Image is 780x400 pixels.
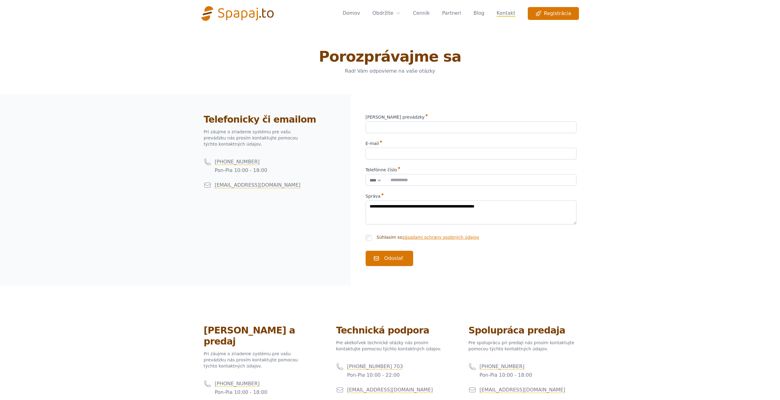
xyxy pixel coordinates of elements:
[347,371,403,379] p: Pon-Pia 10:00 - 22:00
[201,7,579,20] nav: Global
[366,167,576,173] label: Telefónne číslo
[347,364,403,369] a: [PHONE_NUMBER] 703
[377,234,479,241] label: Súhlasím so
[413,7,430,20] a: Cenník
[480,371,532,379] p: Pon-Pia 10:00 - 18:00
[372,10,401,17] a: Obdržíte
[535,10,571,17] span: Registrácia
[336,325,444,336] h2: Technická podpora
[366,251,413,266] button: Odoslať
[366,140,576,147] label: E-mail
[366,114,576,120] label: [PERSON_NAME] prevádzky
[204,49,576,64] h1: Porozprávajme sa
[474,7,484,20] a: Blog
[204,114,336,125] h2: Telefonicky či emailom
[366,193,576,199] label: Správa
[469,340,576,352] p: Pre spoluprácu pri predaji nás prosím kontaktujte pomocou týchto kontaktných údajov.
[204,129,302,147] p: Pri záujme o zriadenie systému pre vašu prevádzku nás prosím kontaktujte pomocou týchto kontaktný...
[215,389,268,396] p: Pon-Pia 10:00 - 18:00
[204,325,312,347] h2: [PERSON_NAME] a predaj
[215,381,260,387] a: [PHONE_NUMBER]
[204,351,302,369] p: Pri záujme o zriadenie systému pre vašu prevádzku nás prosím kontaktujte pomocou týchto kontaktný...
[215,182,301,188] a: [EMAIL_ADDRESS][DOMAIN_NAME]
[469,325,576,336] h2: Spolupráca predaja
[528,7,579,20] a: Registrácia
[336,340,444,352] p: Pre akékoľvek technické otázky nás prosím kontaktujte pomocou týchto kontaktných údajov.
[347,387,433,393] a: [EMAIL_ADDRESS][DOMAIN_NAME]
[272,67,508,75] p: Radi Vám odpovieme na vaše otázky
[497,7,515,20] a: Kontakt
[442,7,461,20] a: Partneri
[215,167,268,174] p: Pon-Pia 10:00 - 18:00
[480,364,525,369] a: [PHONE_NUMBER]
[215,159,260,165] a: [PHONE_NUMBER]
[402,235,479,240] a: zásadami ochrany osobných údajov
[480,387,565,393] a: [EMAIL_ADDRESS][DOMAIN_NAME]
[343,7,360,20] a: Domov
